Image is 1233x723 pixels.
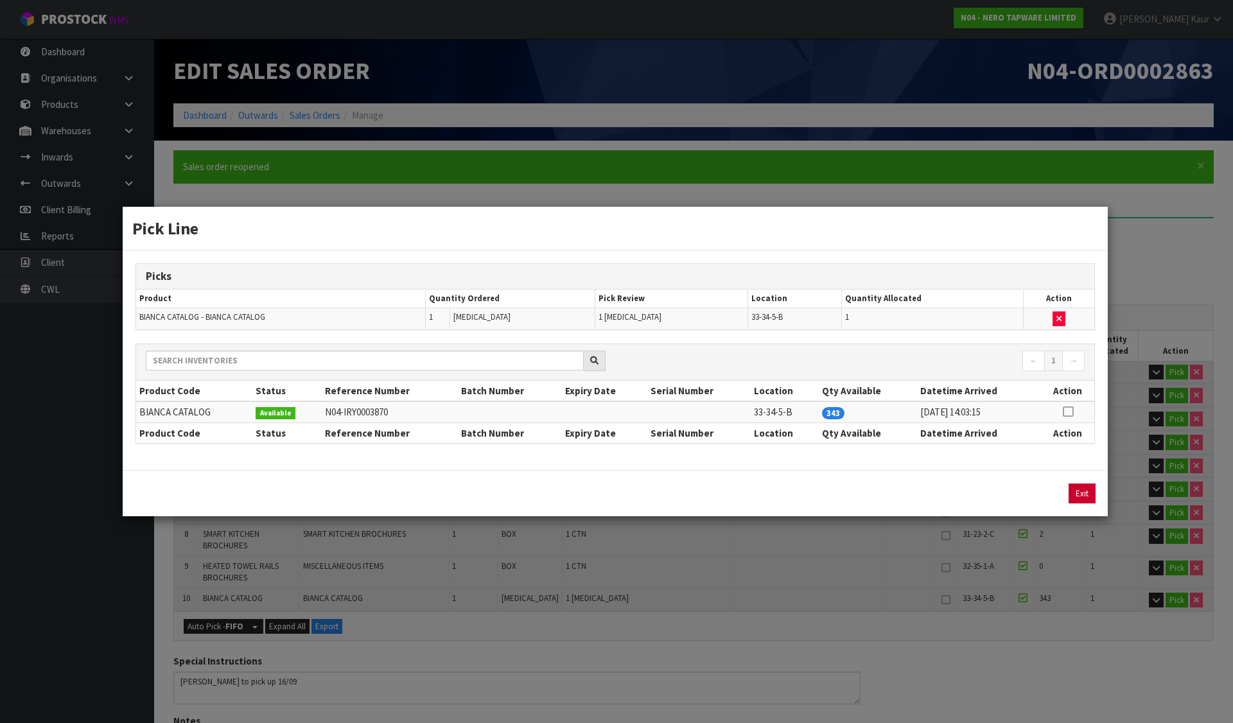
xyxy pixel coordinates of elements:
[1022,351,1045,371] a: ←
[1062,351,1085,371] a: →
[252,381,322,401] th: Status
[625,351,1085,373] nav: Page navigation
[322,422,458,443] th: Reference Number
[917,381,1042,401] th: Datetime Arrived
[252,422,322,443] th: Status
[458,381,561,401] th: Batch Number
[256,407,296,420] span: Available
[845,311,849,322] span: 1
[322,401,458,422] td: N04-IRY0003870
[917,401,1042,422] td: [DATE] 14:03:15
[751,401,819,422] td: 33-34-5-B
[146,351,584,370] input: Search inventories
[819,381,916,401] th: Qty Available
[458,422,561,443] th: Batch Number
[647,381,751,401] th: Serial Number
[1069,483,1096,503] button: Exit
[139,311,265,322] span: BIANCA CATALOG - BIANCA CATALOG
[132,216,1098,240] h3: Pick Line
[599,311,661,322] span: 1 [MEDICAL_DATA]
[136,290,425,308] th: Product
[136,422,252,443] th: Product Code
[1042,381,1094,401] th: Action
[917,422,1042,443] th: Datetime Arrived
[751,422,819,443] th: Location
[819,422,916,443] th: Qty Available
[822,407,844,419] span: 343
[136,401,252,422] td: BIANCA CATALOG
[322,381,458,401] th: Reference Number
[562,422,647,443] th: Expiry Date
[1024,290,1094,308] th: Action
[425,290,595,308] th: Quantity Ordered
[751,311,783,322] span: 33-34-5-B
[1044,351,1063,371] a: 1
[146,270,1085,283] h3: Picks
[562,381,647,401] th: Expiry Date
[429,311,433,322] span: 1
[453,311,511,322] span: [MEDICAL_DATA]
[1042,422,1094,443] th: Action
[595,290,748,308] th: Pick Review
[136,381,252,401] th: Product Code
[748,290,841,308] th: Location
[751,381,819,401] th: Location
[841,290,1024,308] th: Quantity Allocated
[647,422,751,443] th: Serial Number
